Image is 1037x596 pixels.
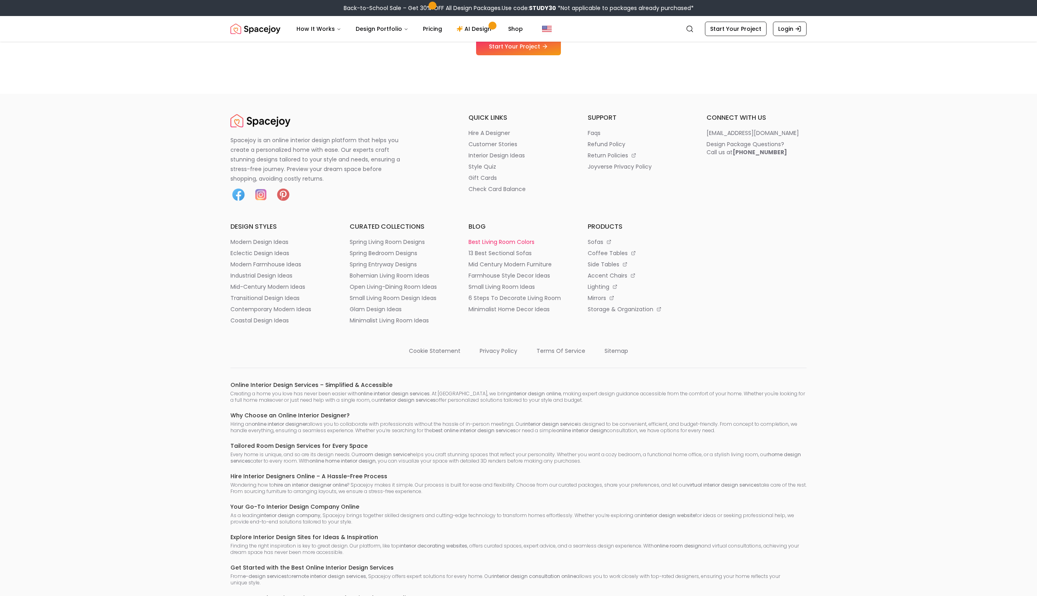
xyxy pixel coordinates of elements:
[350,305,450,313] a: glam design ideas
[480,344,517,355] a: privacy policy
[230,316,289,324] p: coastal design ideas
[468,129,510,137] p: hire a designer
[230,543,807,556] p: Finding the right inspiration is key to great design. Our platform, like top , offers curated spa...
[705,22,767,36] a: Start Your Project
[588,260,688,268] a: side tables
[468,272,550,280] p: farmhouse style decor ideas
[360,451,410,458] strong: room design service
[230,260,330,268] a: modern farmhouse ideas
[654,542,701,549] strong: online room design
[588,163,688,171] a: joyverse privacy policy
[275,187,291,203] img: Pinterest icon
[230,238,330,246] a: modern design ideas
[588,260,619,268] p: side tables
[350,294,436,302] p: small living room design ideas
[230,411,807,419] h6: Why Choose an Online Interior Designer?
[468,272,569,280] a: farmhouse style decor ideas
[230,305,330,313] a: contemporary modern ideas
[556,427,607,434] strong: online interior design
[350,272,429,280] p: bohemian living room ideas
[358,390,430,397] strong: online interior design services
[230,249,330,257] a: eclectic design ideas
[230,503,807,511] h6: Your Go-To Interior Design Company Online
[468,151,525,159] p: interior design ideas
[588,283,609,291] p: lighting
[707,129,799,137] p: [EMAIL_ADDRESS][DOMAIN_NAME]
[707,140,787,156] div: Design Package Questions? Call us at
[230,238,288,246] p: modern design ideas
[468,185,569,193] a: check card balance
[253,187,269,203] img: Instagram icon
[350,316,450,324] a: minimalist living room ideas
[230,113,290,129] img: Spacejoy Logo
[230,573,807,586] p: From to , Spacejoy offers expert solutions for every home. Our allows you to work closely with to...
[230,249,289,257] p: eclectic design ideas
[468,260,569,268] a: mid century modern furniture
[230,482,807,495] p: Wondering how to ? Spacejoy makes it simple. Our process is built for ease and flexibility. Choos...
[510,390,561,397] strong: interior design online
[588,222,688,232] h6: products
[588,238,603,246] p: sofas
[468,249,532,257] p: 13 best sectional sofas
[556,4,694,12] span: *Not applicable to packages already purchased*
[588,151,688,159] a: return policies
[468,151,569,159] a: interior design ideas
[468,140,517,148] p: customer stories
[641,512,695,519] strong: interior design website
[230,16,807,42] nav: Global
[350,283,450,291] a: open living-dining room ideas
[588,151,628,159] p: return policies
[588,163,652,171] p: joyverse privacy policy
[468,238,569,246] a: best living room colors
[468,129,569,137] a: hire a designer
[502,21,529,37] a: Shop
[230,187,246,203] img: Facebook icon
[344,4,694,12] div: Back-to-School Sale – Get 30% OFF All Design Packages.
[588,294,606,302] p: mirrors
[468,163,569,171] a: style quiz
[309,457,376,464] strong: online home interior design
[588,129,601,137] p: faqs
[588,129,688,137] a: faqs
[380,397,436,403] strong: interior design services
[588,113,688,123] h6: support
[230,135,410,183] p: Spacejoy is an online interior design platform that helps you create a personalized home with eas...
[502,4,556,12] span: Use code:
[468,185,526,193] p: check card balance
[350,249,417,257] p: spring bedroom designs
[230,442,807,450] h6: Tailored Room Design Services for Every Space
[588,249,628,257] p: coffee tables
[416,21,448,37] a: Pricing
[468,283,569,291] a: small living room ideas
[350,260,417,268] p: spring entryway designs
[350,222,450,232] h6: curated collections
[230,472,807,480] h6: Hire Interior Designers Online – A Hassle-Free Process
[350,238,450,246] a: spring living room designs
[349,21,415,37] button: Design Portfolio
[230,272,292,280] p: industrial design ideas
[409,344,460,355] a: cookie statement
[468,174,497,182] p: gift cards
[243,573,287,580] strong: e-design services
[733,148,787,156] b: [PHONE_NUMBER]
[230,564,807,572] h6: Get Started with the Best Online Interior Design Services
[537,344,585,355] a: terms of service
[230,451,807,464] p: Every home is unique, and so are its design needs. Our helps you craft stunning spaces that refle...
[707,129,807,137] a: [EMAIL_ADDRESS][DOMAIN_NAME]
[409,347,460,355] p: cookie statement
[230,533,807,541] h6: Explore Interior Design Sites for Ideas & Inspiration
[476,38,561,55] a: Start Your Project
[274,481,347,488] strong: hire an interior designer online
[588,283,688,291] a: lighting
[350,249,450,257] a: spring bedroom designs
[290,21,529,37] nav: Main
[350,305,402,313] p: glam design ideas
[605,347,628,355] p: sitemap
[480,347,517,355] p: privacy policy
[450,21,500,37] a: AI Design
[230,21,280,37] a: Spacejoy
[605,344,628,355] a: sitemap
